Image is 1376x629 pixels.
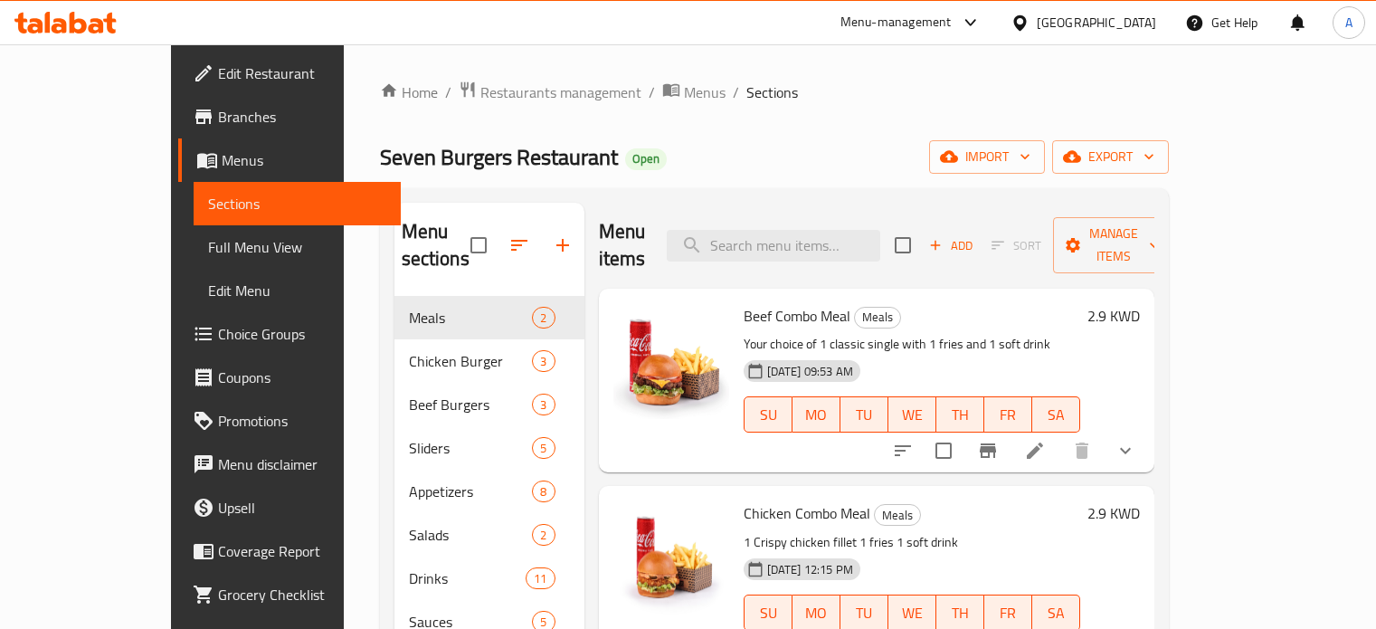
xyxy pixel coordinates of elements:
[178,573,401,616] a: Grocery Checklist
[1115,440,1136,462] svg: Show Choices
[533,353,554,370] span: 3
[194,269,401,312] a: Edit Menu
[394,557,584,600] div: Drinks11
[744,396,792,433] button: SU
[1037,13,1156,33] div: [GEOGRAPHIC_DATA]
[848,402,881,428] span: TU
[194,225,401,269] a: Full Menu View
[1087,500,1140,526] h6: 2.9 KWD
[848,600,881,626] span: TU
[218,323,386,345] span: Choice Groups
[752,402,785,428] span: SU
[394,513,584,557] div: Salads2
[208,236,386,258] span: Full Menu View
[613,500,729,616] img: Chicken Combo Meal
[194,182,401,225] a: Sections
[218,62,386,84] span: Edit Restaurant
[533,483,554,500] span: 8
[532,350,555,372] div: items
[532,437,555,459] div: items
[218,453,386,475] span: Menu disclaimer
[733,81,739,103] li: /
[760,363,860,380] span: [DATE] 09:53 AM
[929,140,1045,174] button: import
[409,567,527,589] span: Drinks
[218,540,386,562] span: Coverage Report
[445,81,451,103] li: /
[1345,13,1352,33] span: A
[944,402,977,428] span: TH
[760,561,860,578] span: [DATE] 12:15 PM
[1039,402,1073,428] span: SA
[533,396,554,414] span: 3
[178,529,401,573] a: Coverage Report
[855,307,900,328] span: Meals
[662,81,726,104] a: Menus
[936,396,984,433] button: TH
[744,531,1080,554] p: 1 Crispy chicken fillet 1 fries 1 soft drink
[800,402,833,428] span: MO
[884,226,922,264] span: Select section
[480,81,641,103] span: Restaurants management
[460,226,498,264] span: Select all sections
[526,567,555,589] div: items
[394,296,584,339] div: Meals2
[1024,440,1046,462] a: Edit menu item
[746,81,798,103] span: Sections
[744,302,850,329] span: Beef Combo Meal
[1053,217,1174,273] button: Manage items
[218,410,386,432] span: Promotions
[409,481,533,502] div: Appetizers
[409,524,533,546] span: Salads
[744,333,1080,356] p: Your choice of 1 classic single with 1 fries and 1 soft drink
[178,138,401,182] a: Menus
[178,52,401,95] a: Edit Restaurant
[1032,396,1080,433] button: SA
[800,600,833,626] span: MO
[840,12,952,33] div: Menu-management
[926,235,975,256] span: Add
[409,394,533,415] div: Beef Burgers
[613,303,729,419] img: Beef Combo Meal
[380,137,618,177] span: Seven Burgers Restaurant
[944,146,1030,168] span: import
[527,570,554,587] span: 11
[178,486,401,529] a: Upsell
[1039,600,1073,626] span: SA
[394,470,584,513] div: Appetizers8
[875,505,920,526] span: Meals
[625,148,667,170] div: Open
[533,527,554,544] span: 2
[208,193,386,214] span: Sections
[925,432,963,470] span: Select to update
[380,81,438,103] a: Home
[966,429,1010,472] button: Branch-specific-item
[944,600,977,626] span: TH
[922,232,980,260] span: Add item
[1060,429,1104,472] button: delete
[792,396,840,433] button: MO
[744,500,870,527] span: Chicken Combo Meal
[1087,303,1140,329] h6: 2.9 KWD
[599,218,646,272] h2: Menu items
[178,356,401,399] a: Coupons
[532,524,555,546] div: items
[896,600,929,626] span: WE
[625,151,667,167] span: Open
[402,218,470,272] h2: Menu sections
[394,383,584,426] div: Beef Burgers3
[394,339,584,383] div: Chicken Burger3
[667,230,880,262] input: search
[218,106,386,128] span: Branches
[984,396,1032,433] button: FR
[541,224,584,267] button: Add section
[1067,146,1154,168] span: export
[532,481,555,502] div: items
[409,307,533,329] span: Meals
[752,600,785,626] span: SU
[459,81,641,104] a: Restaurants management
[684,81,726,103] span: Menus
